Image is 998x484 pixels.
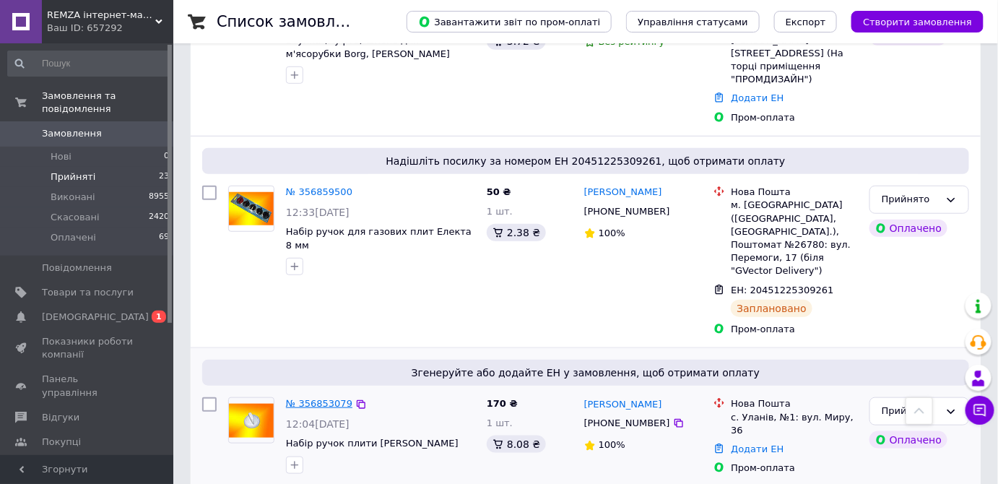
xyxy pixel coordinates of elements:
span: 100% [599,439,625,450]
h1: Список замовлень [217,13,363,30]
span: 170 ₴ [487,398,518,409]
div: [PHONE_NUMBER] [581,202,673,221]
span: Покупці [42,436,81,449]
a: Фото товару [228,397,274,444]
a: [PERSON_NAME] [584,186,662,199]
span: Надішліть посилку за номером ЕН 20451225309261, щоб отримати оплату [208,154,963,168]
span: ЕН: 20451225309261 [731,285,833,295]
div: Заплановано [731,300,812,317]
span: Згенеруйте або додайте ЕН у замовлення, щоб отримати оплату [208,366,963,380]
span: Товари та послуги [42,286,134,299]
div: Пром-оплата [731,323,858,336]
a: Набір ручок для газових плит Електа 8 мм [286,226,472,251]
span: 12:04[DATE] [286,418,350,430]
input: Пошук [7,51,170,77]
span: 1 шт. [487,206,513,217]
span: 50 ₴ [487,186,511,197]
div: Оплачено [869,431,947,449]
a: Втулка (муфта) шнека для м'ясорубки Borg, [PERSON_NAME] [286,35,450,59]
span: [DEMOGRAPHIC_DATA] [42,311,149,324]
div: Прийнято [882,192,940,207]
span: 1 [152,311,166,323]
span: 0 [164,150,169,163]
span: Оплачені [51,231,96,244]
span: Виконані [51,191,95,204]
a: Додати ЕН [731,92,784,103]
span: REMZA інтернет-магазин запчастин для побутової техніки [47,9,155,22]
span: Повідомлення [42,262,112,275]
span: 12:33[DATE] [286,207,350,218]
span: Експорт [786,17,826,27]
span: Відгуки [42,411,79,424]
span: 8955 [149,191,169,204]
div: с. Уланів, №1: вул. Миру, 36 [731,411,858,437]
span: Замовлення та повідомлення [42,90,173,116]
a: Фото товару [228,186,274,232]
span: 2420 [149,211,169,224]
span: Замовлення [42,127,102,140]
a: № 356853079 [286,398,352,409]
img: Фото товару [229,192,274,226]
a: Створити замовлення [837,16,984,27]
div: Нова Пошта [731,186,858,199]
button: Експорт [774,11,838,33]
div: 8.08 ₴ [487,436,546,453]
div: Прийнято [882,404,940,419]
div: Оплачено [869,220,947,237]
div: Нова Пошта [731,397,858,410]
span: 23 [159,170,169,183]
div: Пром-оплата [731,111,858,124]
button: Управління статусами [626,11,760,33]
span: 69 [159,231,169,244]
span: Завантажити звіт по пром-оплаті [418,15,600,28]
span: Скасовані [51,211,100,224]
div: 2.38 ₴ [487,224,546,241]
div: м. [GEOGRAPHIC_DATA] ([GEOGRAPHIC_DATA], [GEOGRAPHIC_DATA].), Поштомат №26780: вул. Перемоги, 17 ... [731,199,858,277]
span: 100% [599,228,625,238]
span: Нові [51,150,71,163]
div: Харків, Поштомат №43039: вул. [PERSON_NAME][STREET_ADDRESS] (На торці приміщення "ПРОМДИЗАЙН") [731,7,858,86]
a: Додати ЕН [731,444,784,454]
div: Пром-оплата [731,462,858,475]
span: Створити замовлення [863,17,972,27]
div: Ваш ID: 657292 [47,22,173,35]
span: Показники роботи компанії [42,335,134,361]
span: Прийняті [51,170,95,183]
img: Фото товару [229,404,274,438]
span: Панель управління [42,373,134,399]
div: [PHONE_NUMBER] [581,414,673,433]
button: Чат з покупцем [966,396,994,425]
button: Створити замовлення [851,11,984,33]
span: Управління статусами [638,17,748,27]
a: № 356859500 [286,186,352,197]
button: Завантажити звіт по пром-оплаті [407,11,612,33]
a: [PERSON_NAME] [584,398,662,412]
a: Набір ручок плити [PERSON_NAME] [286,438,459,449]
span: 1 шт. [487,418,513,428]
